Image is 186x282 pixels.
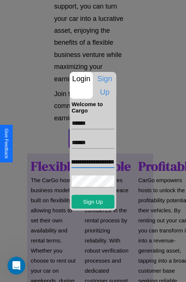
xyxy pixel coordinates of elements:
[72,101,115,114] h4: Welcome to Cargo
[72,195,115,209] button: Sign Up
[93,72,116,99] p: Sign Up
[4,129,9,159] div: Give Feedback
[7,257,25,275] iframe: Intercom live chat
[70,72,93,85] p: Login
